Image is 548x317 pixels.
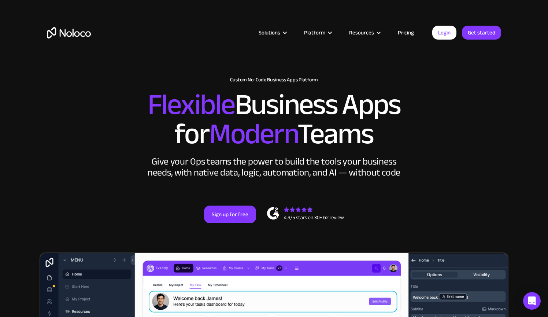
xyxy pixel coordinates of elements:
[304,28,325,37] div: Platform
[148,77,235,132] span: Flexible
[249,28,295,37] div: Solutions
[204,206,256,223] a: Sign up for free
[47,27,91,38] a: home
[432,26,456,40] a: Login
[340,28,389,37] div: Resources
[295,28,340,37] div: Platform
[47,77,501,83] h1: Custom No-Code Business Apps Platform
[146,156,402,178] div: Give your Ops teams the power to build the tools your business needs, with native data, logic, au...
[349,28,374,37] div: Resources
[259,28,280,37] div: Solutions
[462,26,501,40] a: Get started
[523,292,541,310] div: Open Intercom Messenger
[209,107,297,161] span: Modern
[47,90,501,149] h2: Business Apps for Teams
[389,28,423,37] a: Pricing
